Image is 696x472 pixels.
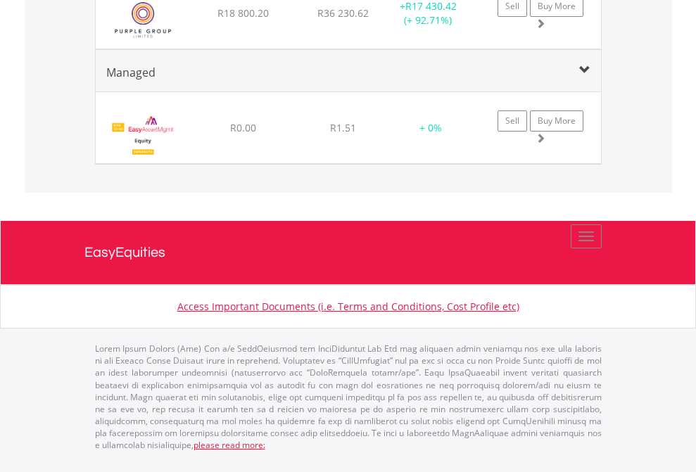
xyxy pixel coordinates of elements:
span: R18 800.20 [217,6,269,20]
span: Managed [106,65,156,80]
span: R36 230.62 [317,6,369,20]
div: + 0% [395,121,467,135]
span: R1.51 [330,121,356,134]
a: Sell [498,110,527,132]
a: Access Important Documents (i.e. Terms and Conditions, Cost Profile etc) [177,300,519,313]
p: Lorem Ipsum Dolors (Ame) Con a/e SeddOeiusmod tem InciDiduntut Lab Etd mag aliquaen admin veniamq... [95,343,602,451]
a: please read more: [194,439,265,451]
a: Buy More [530,110,583,132]
a: EasyEquities [84,221,612,284]
span: R0.00 [230,121,256,134]
img: EMPBundle_EEquity.png [103,110,184,160]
